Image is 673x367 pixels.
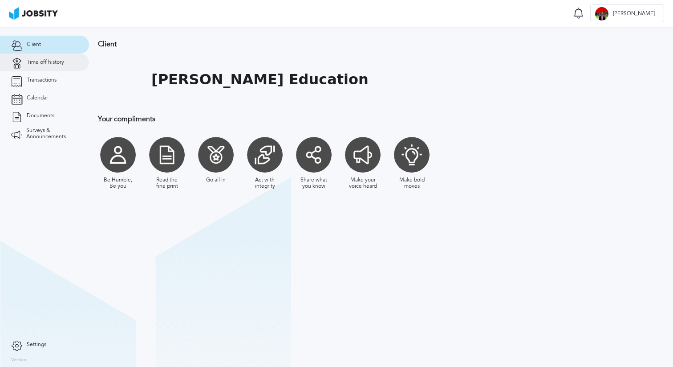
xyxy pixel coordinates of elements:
div: Make your voice heard [347,177,378,190]
div: L [595,7,608,21]
span: Time off history [27,59,64,66]
h3: Your compliments [98,115,581,123]
span: Surveys & Announcements [26,128,78,140]
span: Settings [27,342,46,348]
div: Read the fine print [151,177,182,190]
span: Client [27,41,41,48]
label: Version: [11,358,28,363]
span: Transactions [27,77,57,83]
div: Act with integrity [249,177,280,190]
img: ab4bad089aa723f57921c736e9817d99.png [9,7,58,20]
span: [PERSON_NAME] [608,11,659,17]
div: Make bold moves [396,177,427,190]
div: Share what you know [298,177,329,190]
span: Calendar [27,95,48,101]
div: Be Humble, Be you [102,177,134,190]
span: Documents [27,113,54,119]
div: Go all in [206,177,226,183]
button: L[PERSON_NAME] [590,4,664,22]
h1: [PERSON_NAME] Education [151,71,369,88]
h3: Client [98,40,581,48]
